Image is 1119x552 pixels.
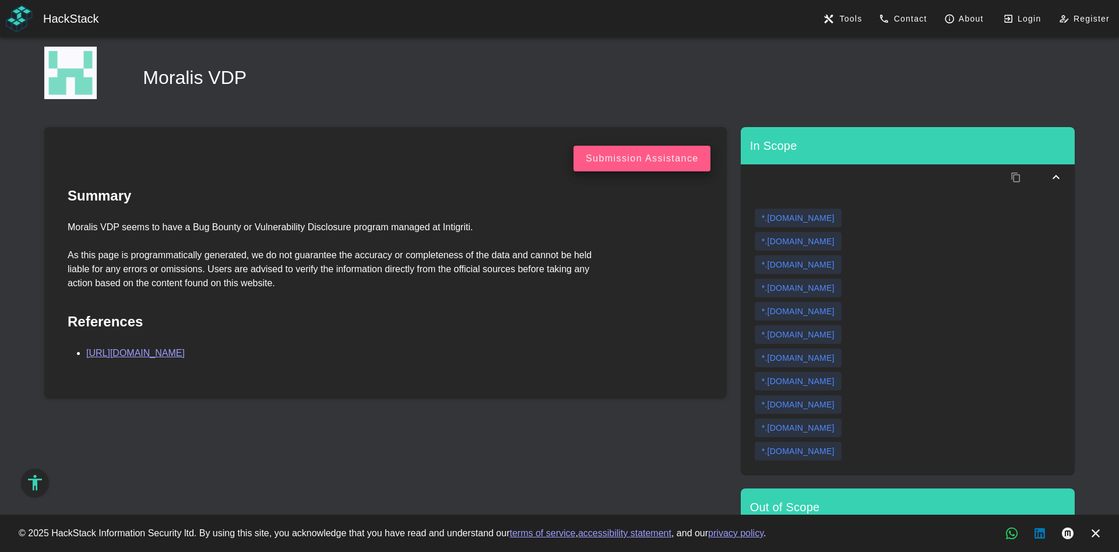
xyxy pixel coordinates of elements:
span: About [948,13,984,24]
h1: Moralis VDP [143,64,596,92]
a: LinkedIn button, new tab [1026,519,1054,547]
div: As this page is programmatically generated, we do not guarantee the accuracy or completeness of t... [61,241,621,297]
a: Medium articles, new tab [1054,519,1082,547]
div: Out of Scope [741,488,1075,526]
a: [URL][DOMAIN_NAME] [86,348,185,358]
span: Tools [839,14,862,23]
span: Contact [882,13,927,24]
div: *.[DOMAIN_NAME] [762,375,835,387]
h2: Summary [68,185,727,206]
h2: References [68,311,727,332]
div: *.[DOMAIN_NAME] [762,235,835,247]
div: © 2025 HackStack Information Security ltd. By using this site, you acknowledge that you have read... [19,526,926,540]
a: accessibility statement [578,528,671,538]
div: *.[DOMAIN_NAME] [762,422,835,434]
div: *.[DOMAIN_NAME] [762,212,835,224]
div: Stack [43,10,429,27]
a: privacy policy [708,528,763,538]
img: Moralis VDP [44,47,97,99]
span: Register [1062,13,1110,24]
button: Accessibility Options [21,469,49,497]
div: In Scope [741,127,1075,164]
div: *.[DOMAIN_NAME] [762,352,835,364]
img: HackStack [5,4,34,33]
div: Moralis VDP seems to have a Bug Bounty or Vulnerability Disclosure program managed at Intigriti. [61,213,621,241]
div: *.[DOMAIN_NAME] [762,305,835,317]
span: Login [1007,13,1041,24]
div: Submission Assistance [585,153,699,164]
div: *.[DOMAIN_NAME] [762,329,835,340]
span: Hack [43,12,70,25]
div: *.[DOMAIN_NAME] [762,399,835,410]
a: terms of service [510,528,576,538]
button: Submission Assistance [573,146,710,171]
a: WhatsApp chat, new tab [998,519,1026,547]
div: *.[DOMAIN_NAME] [762,259,835,270]
div: *.[DOMAIN_NAME] [762,445,835,457]
div: *.[DOMAIN_NAME] [762,282,835,294]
